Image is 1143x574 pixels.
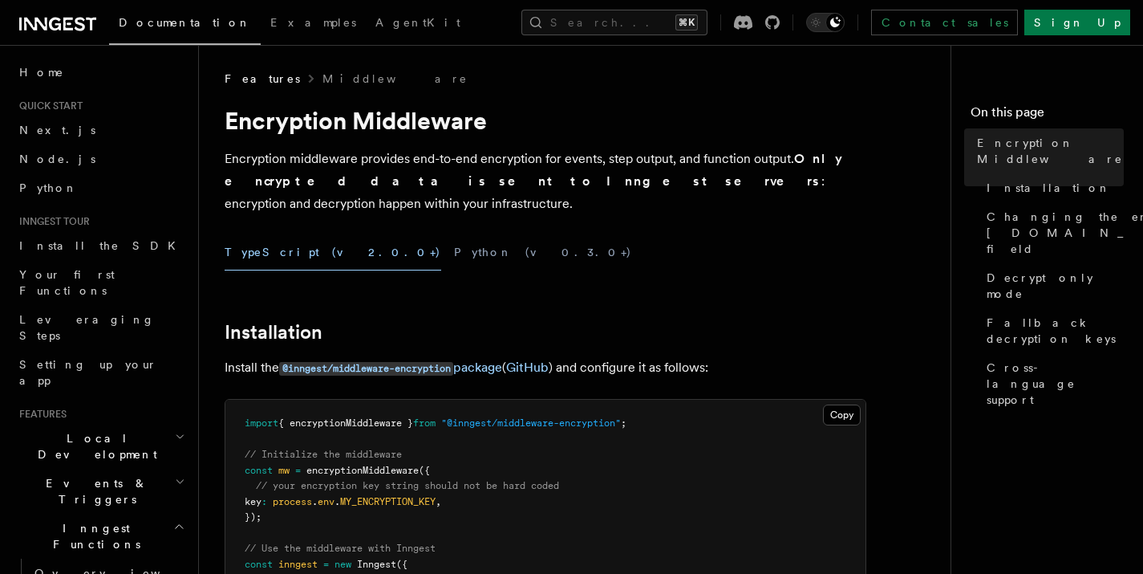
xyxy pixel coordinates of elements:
[13,469,188,514] button: Events & Triggers
[980,353,1124,414] a: Cross-language support
[13,116,188,145] a: Next.js
[256,480,559,491] span: // your encryption key string should not be hard coded
[13,408,67,421] span: Features
[13,145,188,173] a: Node.js
[396,559,407,570] span: ({
[109,5,261,45] a: Documentation
[13,231,188,260] a: Install the SDK
[245,449,402,460] span: // Initialize the middleware
[413,417,436,429] span: from
[19,181,78,194] span: Python
[19,358,157,387] span: Setting up your app
[987,360,1124,408] span: Cross-language support
[13,475,175,507] span: Events & Triggers
[261,496,267,507] span: :
[245,543,436,554] span: // Use the middleware with Inngest
[225,234,441,271] button: TypeScript (v2.0.0+)
[987,270,1124,302] span: Decrypt only mode
[436,496,441,507] span: ,
[225,321,322,344] a: Installation
[13,173,188,202] a: Python
[279,360,502,375] a: @inngest/middleware-encryptionpackage
[13,350,188,395] a: Setting up your app
[245,496,261,507] span: key
[323,559,329,570] span: =
[245,417,278,429] span: import
[521,10,707,35] button: Search...⌘K
[13,58,188,87] a: Home
[278,417,413,429] span: { encryptionMiddleware }
[13,424,188,469] button: Local Development
[980,173,1124,202] a: Installation
[419,465,430,476] span: ({
[225,106,866,135] h1: Encryption Middleware
[621,417,626,429] span: ;
[980,202,1124,263] a: Changing the encrypted [DOMAIN_NAME] field
[334,496,340,507] span: .
[357,559,396,570] span: Inngest
[318,496,334,507] span: env
[273,496,312,507] span: process
[1024,10,1130,35] a: Sign Up
[245,559,273,570] span: const
[225,356,866,380] p: Install the ( ) and configure it as follows:
[454,234,632,271] button: Python (v0.3.0+)
[19,153,95,165] span: Node.js
[270,16,356,29] span: Examples
[19,64,64,80] span: Home
[322,71,468,87] a: Middleware
[19,313,155,342] span: Leveraging Steps
[441,417,621,429] span: "@inngest/middleware-encryption"
[334,559,351,570] span: new
[245,465,273,476] span: const
[871,10,1018,35] a: Contact sales
[312,496,318,507] span: .
[278,465,290,476] span: mw
[225,148,866,215] p: Encryption middleware provides end-to-end encryption for events, step output, and function output...
[375,16,460,29] span: AgentKit
[13,430,175,462] span: Local Development
[13,100,83,112] span: Quick start
[245,511,261,523] span: });
[13,260,188,305] a: Your first Functions
[19,239,185,252] span: Install the SDK
[295,465,301,476] span: =
[823,405,861,425] button: Copy
[366,5,470,43] a: AgentKit
[987,180,1111,196] span: Installation
[13,305,188,350] a: Leveraging Steps
[13,215,90,228] span: Inngest tour
[13,514,188,559] button: Inngest Functions
[987,315,1124,347] span: Fallback decryption keys
[19,268,115,297] span: Your first Functions
[675,14,698,31] kbd: ⌘K
[977,135,1124,167] span: Encryption Middleware
[980,263,1124,308] a: Decrypt only mode
[119,16,251,29] span: Documentation
[306,465,419,476] span: encryptionMiddleware
[971,128,1124,173] a: Encryption Middleware
[19,124,95,136] span: Next.js
[279,362,453,376] code: @inngest/middleware-encryption
[971,103,1124,128] h4: On this page
[340,496,436,507] span: MY_ENCRYPTION_KEY
[13,520,173,552] span: Inngest Functions
[278,559,318,570] span: inngest
[506,360,549,375] a: GitHub
[980,308,1124,353] a: Fallback decryption keys
[225,71,300,87] span: Features
[806,13,845,32] button: Toggle dark mode
[261,5,366,43] a: Examples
